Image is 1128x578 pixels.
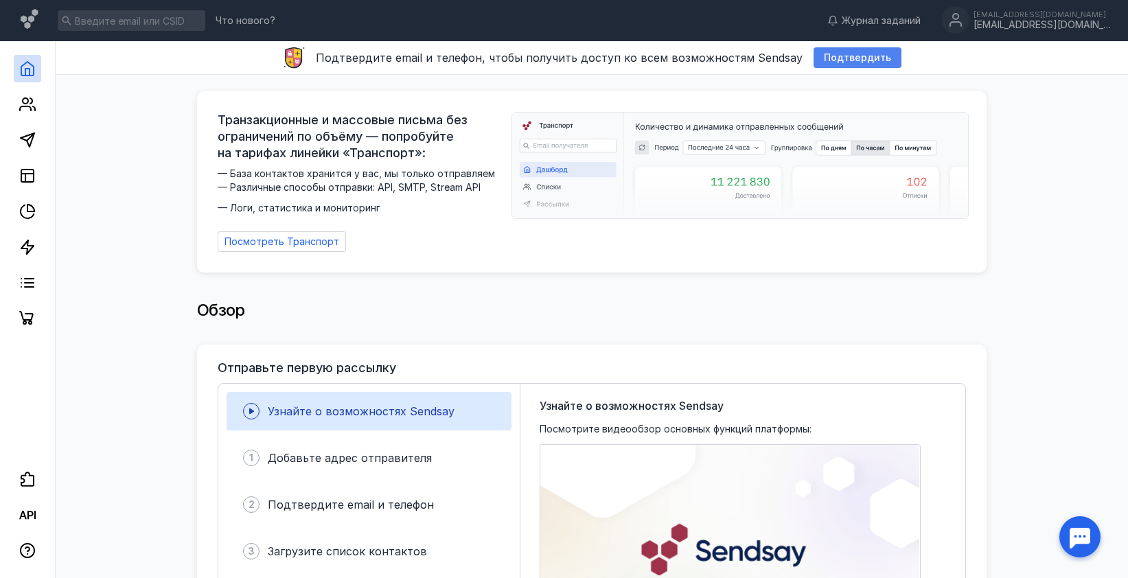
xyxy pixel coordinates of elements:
span: 3 [248,544,255,558]
h3: Отправьте первую рассылку [218,361,396,375]
a: Журнал заданий [820,14,928,27]
span: 1 [249,451,253,465]
span: Что нового? [216,16,275,25]
span: Подтвердить [824,52,891,64]
span: Подтвердите email и телефон [268,498,434,511]
a: Что нового? [209,16,282,25]
a: Посмотреть Транспорт [218,231,346,252]
span: Узнайте о возможностях Sendsay [268,404,454,418]
img: dashboard-transport-banner [512,113,968,218]
span: Журнал заданий [842,14,921,27]
div: [EMAIL_ADDRESS][DOMAIN_NAME] [974,10,1111,19]
span: Узнайте о возможностях Sendsay [540,397,724,414]
span: Посмотрите видеообзор основных функций платформы: [540,422,812,436]
span: Посмотреть Транспорт [225,236,339,248]
div: [EMAIL_ADDRESS][DOMAIN_NAME] [974,19,1111,31]
span: Обзор [197,300,245,320]
span: Добавьте адрес отправителя [268,451,432,465]
span: Транзакционные и массовые письма без ограничений по объёму — попробуйте на тарифах линейки «Транс... [218,112,503,161]
span: 2 [249,498,255,511]
button: Подтвердить [814,47,901,68]
span: Подтвердите email и телефон, чтобы получить доступ ко всем возможностям Sendsay [316,51,803,65]
input: Введите email или CSID [58,10,205,31]
span: — База контактов хранится у вас, мы только отправляем — Различные способы отправки: API, SMTP, St... [218,167,503,215]
span: Загрузите список контактов [268,544,427,558]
